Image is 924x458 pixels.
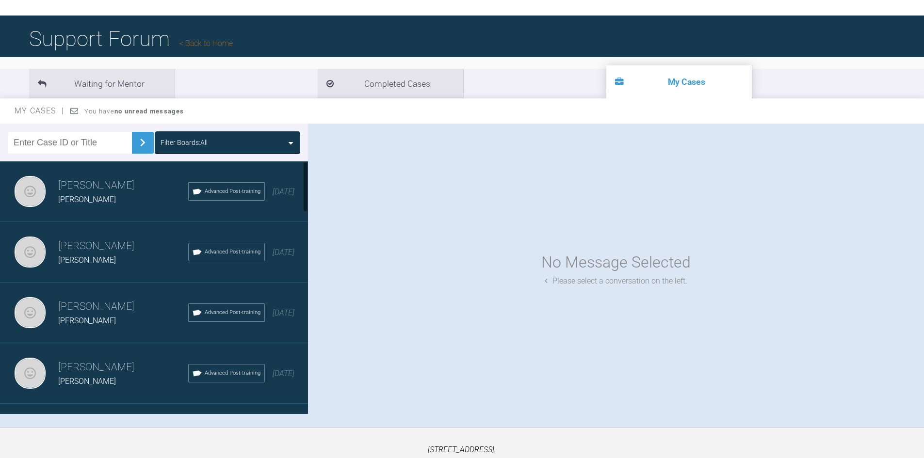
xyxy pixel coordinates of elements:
[58,377,116,386] span: [PERSON_NAME]
[273,248,294,257] span: [DATE]
[58,177,188,194] h3: [PERSON_NAME]
[114,108,184,115] strong: no unread messages
[273,308,294,317] span: [DATE]
[15,358,46,389] img: Mezmin Sawani
[205,308,260,317] span: Advanced Post-training
[541,250,691,275] div: No Message Selected
[58,299,188,315] h3: [PERSON_NAME]
[179,39,233,48] a: Back to Home
[84,108,184,115] span: You have
[15,297,46,328] img: Mezmin Sawani
[205,369,260,378] span: Advanced Post-training
[58,195,116,204] span: [PERSON_NAME]
[205,248,260,256] span: Advanced Post-training
[318,69,463,98] li: Completed Cases
[15,237,46,268] img: Mezmin Sawani
[29,69,175,98] li: Waiting for Mentor
[58,359,188,376] h3: [PERSON_NAME]
[29,22,233,56] h1: Support Forum
[161,137,208,148] div: Filter Boards: All
[205,187,260,196] span: Advanced Post-training
[545,275,687,287] div: Please select a conversation on the left.
[8,132,132,154] input: Enter Case ID or Title
[273,369,294,378] span: [DATE]
[273,187,294,196] span: [DATE]
[15,106,65,115] span: My Cases
[15,176,46,207] img: Mezmin Sawani
[135,135,150,150] img: chevronRight.28bd32b0.svg
[58,316,116,325] span: [PERSON_NAME]
[58,238,188,254] h3: [PERSON_NAME]
[58,255,116,265] span: [PERSON_NAME]
[606,65,752,98] li: My Cases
